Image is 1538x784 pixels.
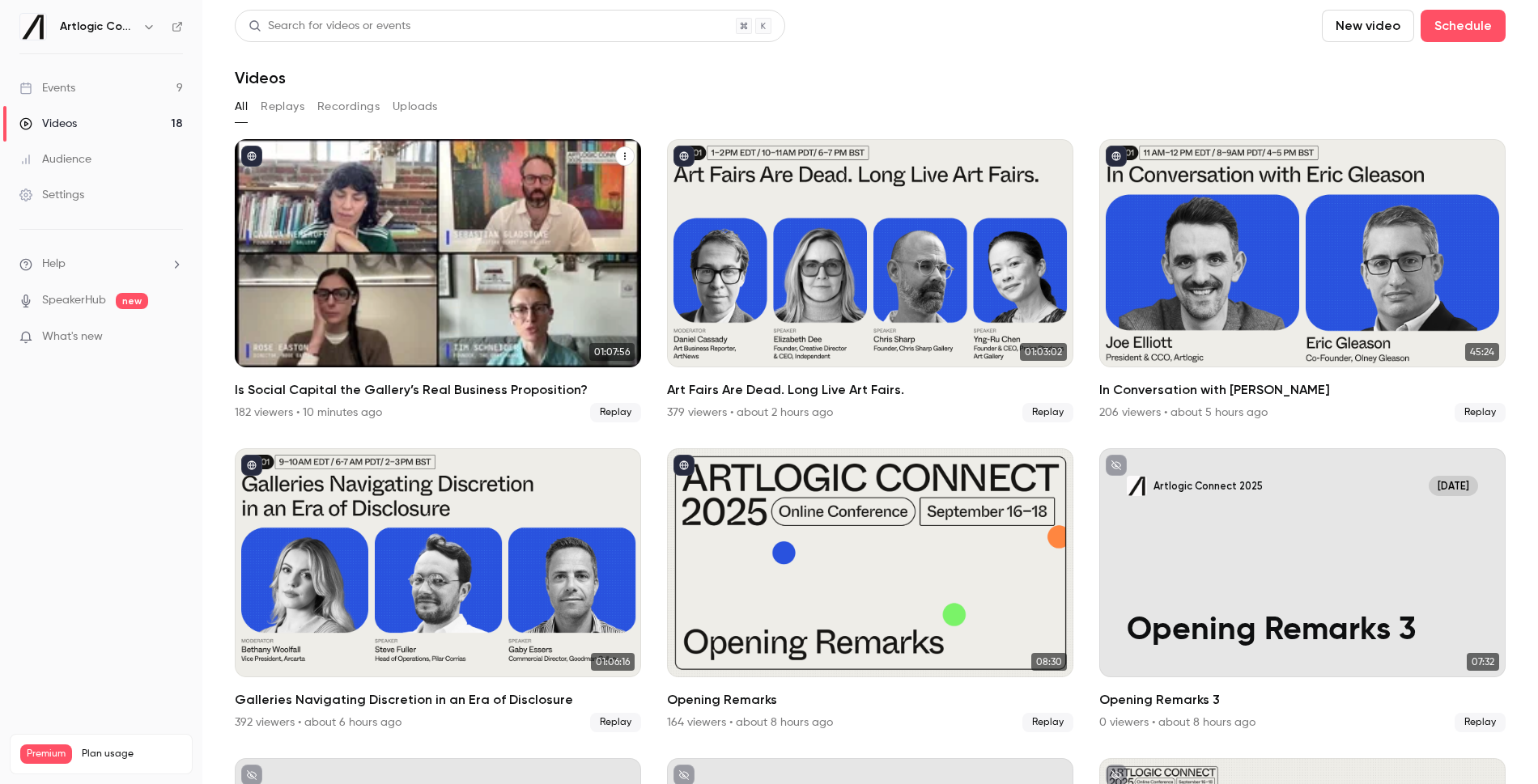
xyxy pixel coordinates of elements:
[42,328,103,345] span: What's new
[1467,653,1499,671] span: 07:32
[19,187,84,203] div: Settings
[116,293,148,309] span: new
[235,405,382,421] div: 182 viewers • 10 minutes ago
[235,380,641,400] h2: Is Social Capital the Gallery’s Real Business Proposition?
[667,448,1073,731] a: 08:30Opening Remarks164 viewers • about 8 hours agoReplay
[667,139,1073,422] li: Art Fairs Are Dead. Long Live Art Fairs.
[42,292,106,309] a: SpeakerHub
[19,80,75,96] div: Events
[60,19,136,35] h6: Artlogic Connect 2025
[667,380,1073,400] h2: Art Fairs Are Dead. Long Live Art Fairs.
[261,94,304,120] button: Replays
[1153,479,1263,493] p: Artlogic Connect 2025
[42,256,66,273] span: Help
[235,139,641,422] a: 01:07:56Is Social Capital the Gallery’s Real Business Proposition?182 viewers • 10 minutes agoReplay
[1099,690,1506,710] h2: Opening Remarks 3
[19,256,183,273] li: help-dropdown-opener
[589,343,635,361] span: 01:07:56
[1099,448,1506,731] a: Opening Remarks 3Artlogic Connect 2025[DATE]Opening Remarks 307:32Opening Remarks 30 viewers • ab...
[19,151,91,167] div: Audience
[1455,713,1506,732] span: Replay
[1099,380,1506,400] h2: In Conversation with [PERSON_NAME]
[591,653,635,671] span: 01:06:16
[1455,403,1506,422] span: Replay
[317,94,380,120] button: Recordings
[1099,714,1255,731] div: 0 viewers • about 8 hours ago
[1106,455,1127,476] button: unpublished
[1099,405,1268,421] div: 206 viewers • about 5 hours ago
[20,14,46,40] img: Artlogic Connect 2025
[667,405,833,421] div: 379 viewers • about 2 hours ago
[235,10,1506,774] section: Videos
[673,455,695,476] button: published
[1106,146,1127,167] button: published
[1127,476,1147,496] img: Opening Remarks 3
[590,713,641,732] span: Replay
[1022,713,1073,732] span: Replay
[1465,343,1499,361] span: 45:24
[235,448,641,731] li: Galleries Navigating Discretion in an Era of Disclosure
[1031,653,1067,671] span: 08:30
[1421,10,1506,42] button: Schedule
[673,146,695,167] button: published
[1022,403,1073,422] span: Replay
[249,18,410,35] div: Search for videos or events
[19,116,77,132] div: Videos
[1099,448,1506,731] li: Opening Remarks 3
[235,139,641,422] li: Is Social Capital the Gallery’s Real Business Proposition?
[590,403,641,422] span: Replay
[667,139,1073,422] a: 01:03:02Art Fairs Are Dead. Long Live Art Fairs.379 viewers • about 2 hours agoReplay
[241,146,262,167] button: published
[235,94,248,120] button: All
[1099,139,1506,422] li: In Conversation with Eric Gleason
[235,714,401,731] div: 392 viewers • about 6 hours ago
[164,330,183,345] iframe: Noticeable Trigger
[241,455,262,476] button: published
[667,714,833,731] div: 164 viewers • about 8 hours ago
[1099,139,1506,422] a: 45:24In Conversation with [PERSON_NAME]206 viewers • about 5 hours agoReplay
[235,68,286,87] h1: Videos
[235,448,641,731] a: 01:06:16Galleries Navigating Discretion in an Era of Disclosure392 viewers • about 6 hours agoReplay
[1020,343,1067,361] span: 01:03:02
[1127,612,1478,649] p: Opening Remarks 3
[20,744,72,764] span: Premium
[393,94,438,120] button: Uploads
[1322,10,1414,42] button: New video
[667,690,1073,710] h2: Opening Remarks
[1429,476,1478,496] span: [DATE]
[235,690,641,710] h2: Galleries Navigating Discretion in an Era of Disclosure
[667,448,1073,731] li: Opening Remarks
[82,748,182,761] span: Plan usage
